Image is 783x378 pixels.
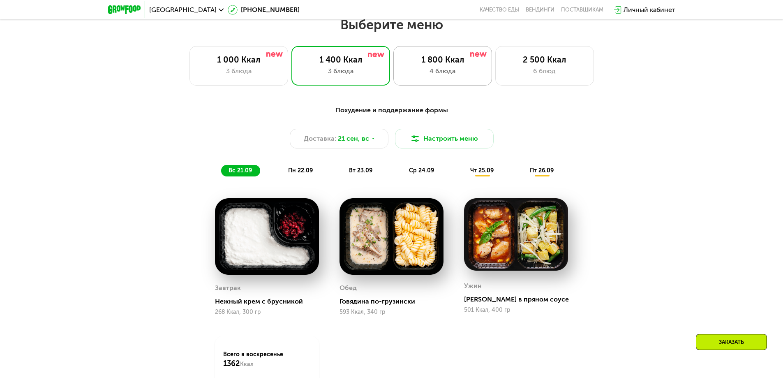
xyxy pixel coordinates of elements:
[561,7,603,13] div: поставщикам
[464,280,482,292] div: Ужин
[300,55,381,65] div: 1 400 Ккал
[464,307,568,313] div: 501 Ккал, 400 гр
[198,55,279,65] div: 1 000 Ккал
[149,7,217,13] span: [GEOGRAPHIC_DATA]
[215,309,319,315] div: 268 Ккал, 300 гр
[526,7,554,13] a: Вендинги
[215,297,326,306] div: Нежный крем с брусникой
[530,167,554,174] span: пт 26.09
[223,350,311,369] div: Всего в воскресенье
[340,309,443,315] div: 593 Ккал, 340 гр
[229,167,252,174] span: вс 21.09
[228,5,300,15] a: [PHONE_NUMBER]
[300,66,381,76] div: 3 блюда
[349,167,372,174] span: вт 23.09
[402,66,483,76] div: 4 блюда
[288,167,313,174] span: пн 22.09
[215,282,241,294] div: Завтрак
[240,361,254,368] span: Ккал
[464,295,575,304] div: [PERSON_NAME] в пряном соусе
[340,297,450,306] div: Говядина по-грузински
[304,134,336,144] span: Доставка:
[148,105,635,116] div: Похудение и поддержание формы
[624,5,675,15] div: Личный кабинет
[470,167,494,174] span: чт 25.09
[504,55,585,65] div: 2 500 Ккал
[338,134,369,144] span: 21 сен, вс
[340,282,357,294] div: Обед
[696,334,767,350] div: Заказать
[198,66,279,76] div: 3 блюда
[409,167,434,174] span: ср 24.09
[402,55,483,65] div: 1 800 Ккал
[395,129,494,148] button: Настроить меню
[504,66,585,76] div: 6 блюд
[480,7,519,13] a: Качество еды
[223,359,240,368] span: 1362
[26,16,757,33] h2: Выберите меню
